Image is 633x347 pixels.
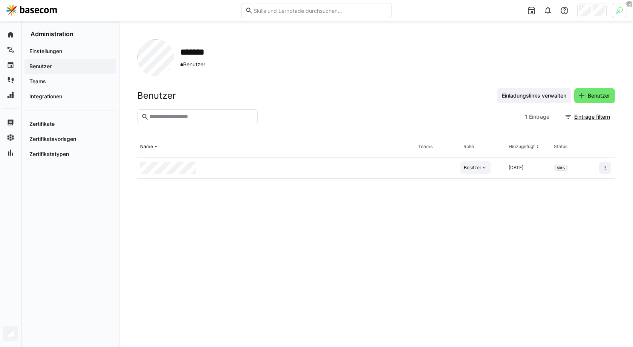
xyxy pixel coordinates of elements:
span: Benutzer [587,92,611,99]
button: Einladungslinks verwalten [497,88,571,103]
button: Einträge filtern [561,109,615,124]
div: Status [554,144,567,150]
span: Einträge filtern [573,113,611,121]
span: Benutzer [180,61,219,69]
div: Teams [418,144,433,150]
h2: Benutzer [137,90,176,101]
span: Aktiv [557,165,566,170]
button: Benutzer [574,88,615,103]
span: Einladungslinks verwalten [501,92,567,99]
span: [DATE] [509,165,523,170]
div: Besitzer [464,165,481,171]
span: 1 [525,113,527,121]
input: Skills und Lernpfade durchsuchen… [253,7,388,14]
div: Hinzugefügt [509,144,535,150]
span: Einträge [529,113,549,121]
div: Rolle [463,144,474,150]
div: Name [140,144,153,150]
